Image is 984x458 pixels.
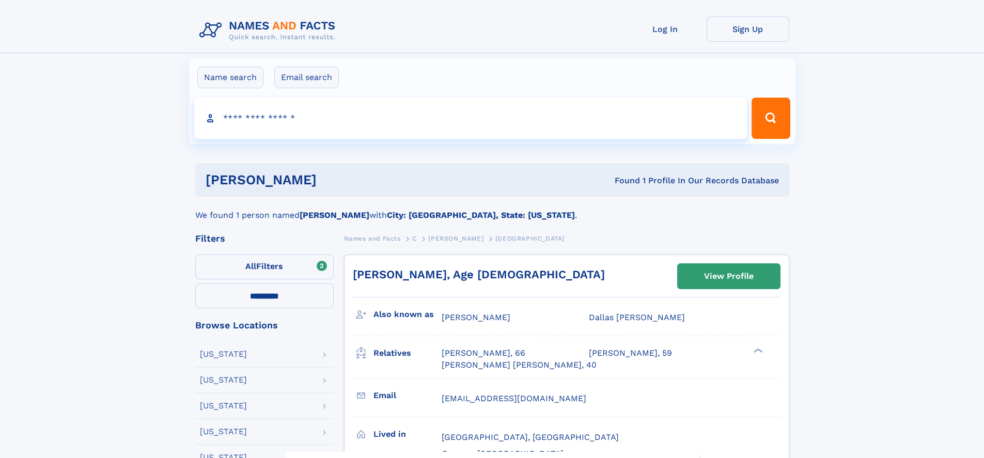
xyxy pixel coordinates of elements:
[373,387,442,404] h3: Email
[200,428,247,436] div: [US_STATE]
[197,67,263,88] label: Name search
[195,197,789,222] div: We found 1 person named with .
[465,175,779,186] div: Found 1 Profile In Our Records Database
[442,312,510,322] span: [PERSON_NAME]
[200,376,247,384] div: [US_STATE]
[353,268,605,281] a: [PERSON_NAME], Age [DEMOGRAPHIC_DATA]
[195,234,334,243] div: Filters
[442,393,586,403] span: [EMAIL_ADDRESS][DOMAIN_NAME]
[373,306,442,323] h3: Also known as
[428,235,483,242] span: [PERSON_NAME]
[195,255,334,279] label: Filters
[195,321,334,330] div: Browse Locations
[195,17,344,44] img: Logo Names and Facts
[707,17,789,42] a: Sign Up
[274,67,339,88] label: Email search
[442,432,619,442] span: [GEOGRAPHIC_DATA], [GEOGRAPHIC_DATA]
[589,312,685,322] span: Dallas [PERSON_NAME]
[589,348,672,359] a: [PERSON_NAME], 59
[206,173,466,186] h1: [PERSON_NAME]
[194,98,747,139] input: search input
[200,402,247,410] div: [US_STATE]
[412,232,417,245] a: C
[624,17,707,42] a: Log In
[495,235,565,242] span: [GEOGRAPHIC_DATA]
[428,232,483,245] a: [PERSON_NAME]
[373,344,442,362] h3: Relatives
[442,359,597,371] a: [PERSON_NAME] [PERSON_NAME], 40
[752,98,790,139] button: Search Button
[751,348,763,354] div: ❯
[678,264,780,289] a: View Profile
[344,232,401,245] a: Names and Facts
[245,261,256,271] span: All
[373,425,442,443] h3: Lived in
[412,235,417,242] span: C
[387,210,575,220] b: City: [GEOGRAPHIC_DATA], State: [US_STATE]
[704,264,754,288] div: View Profile
[200,350,247,358] div: [US_STATE]
[300,210,369,220] b: [PERSON_NAME]
[442,348,525,359] a: [PERSON_NAME], 66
